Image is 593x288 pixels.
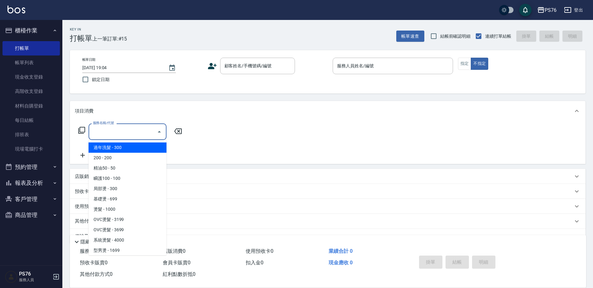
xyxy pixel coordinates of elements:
[70,101,586,121] div: 項目消費
[89,214,166,225] span: OVC燙髮 - 3199
[82,57,95,62] label: 帳單日期
[89,163,166,173] span: 精油50 - 50
[562,4,586,16] button: 登出
[92,35,127,43] span: 上一筆訂單:#15
[80,248,103,254] span: 服務消費 0
[163,260,190,266] span: 會員卡販賣 0
[5,271,17,283] img: Person
[2,142,60,156] a: 現場電腦打卡
[2,70,60,84] a: 現金收支登錄
[89,194,166,204] span: 基礎燙 - 699
[89,235,166,245] span: 系統燙髮 - 4000
[70,229,586,244] div: 備註及來源
[2,113,60,127] a: 每日結帳
[92,76,109,83] span: 鎖定日期
[75,108,94,114] p: 項目消費
[75,173,94,180] p: 店販銷售
[2,159,60,175] button: 預約管理
[163,271,195,277] span: 紅利點數折抵 0
[80,260,108,266] span: 預收卡販賣 0
[545,6,557,14] div: PS76
[2,55,60,70] a: 帳單列表
[485,33,511,40] span: 連續打單結帳
[70,214,586,229] div: 其他付款方式
[89,184,166,194] span: 局部燙 - 300
[75,188,98,195] p: 預收卡販賣
[70,169,586,184] div: 店販銷售
[19,277,51,283] p: 服務人員
[75,233,98,240] p: 備註及來源
[396,31,424,42] button: 帳單速查
[2,175,60,191] button: 報表及分析
[246,260,263,266] span: 扣入金 0
[329,248,353,254] span: 業績合計 0
[89,153,166,163] span: 200 - 200
[70,199,586,214] div: 使用預收卡
[70,27,92,31] h2: Key In
[19,271,51,277] h5: PS76
[2,84,60,98] a: 高階收支登錄
[2,99,60,113] a: 材料自購登錄
[70,34,92,43] h3: 打帳單
[329,260,353,266] span: 現金應收 0
[75,203,98,210] p: 使用預收卡
[89,204,166,214] span: 燙髮 - 1000
[89,142,166,153] span: 過年洗髮 - 300
[458,58,471,70] button: 指定
[80,239,108,245] p: 隱藏業績明細
[246,248,273,254] span: 使用預收卡 0
[163,248,186,254] span: 店販消費 0
[70,184,586,199] div: 預收卡販賣
[89,225,166,235] span: OVC燙髮 - 3699
[440,33,471,40] span: 結帳前確認明細
[535,4,559,17] button: PS76
[165,60,180,75] button: Choose date, selected date is 2025-09-16
[93,121,114,125] label: 服務名稱/代號
[2,127,60,142] a: 排班表
[7,6,25,13] img: Logo
[80,271,113,277] span: 其他付款方式 0
[82,63,162,73] input: YYYY/MM/DD hh:mm
[2,22,60,39] button: 櫃檯作業
[75,218,106,225] p: 其他付款方式
[471,58,488,70] button: 不指定
[2,41,60,55] a: 打帳單
[89,173,166,184] span: 瞬護100 - 100
[154,127,164,137] button: Close
[2,191,60,207] button: 客戶管理
[2,207,60,223] button: 商品管理
[89,245,166,256] span: 型男燙 - 1699
[519,4,532,16] button: save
